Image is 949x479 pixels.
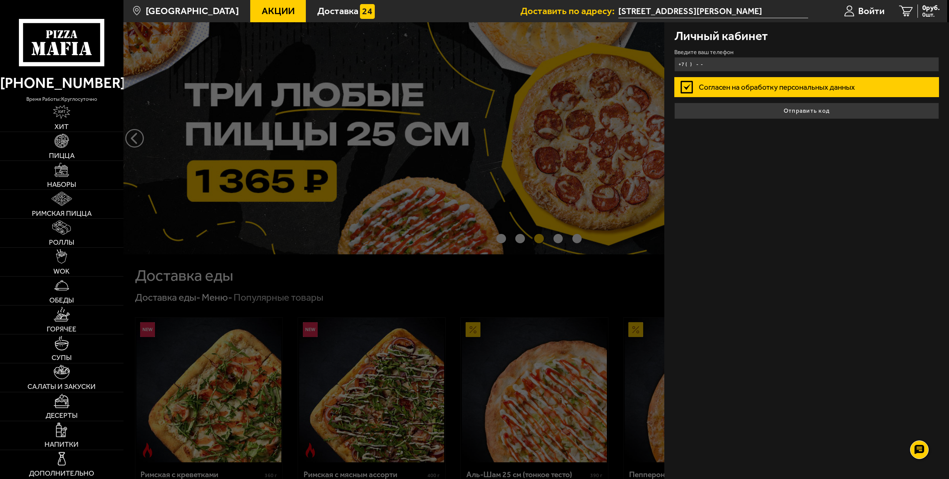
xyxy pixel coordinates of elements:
label: Введите ваш телефон [674,49,939,55]
span: Доставка [317,6,358,16]
span: Горячее [47,326,76,333]
span: Десерты [46,412,77,419]
span: Римская пицца [32,210,92,217]
span: Санкт-Петербург, улица Генерала Симоняка, 14, подъезд 1 [618,4,808,18]
span: Роллы [49,239,74,246]
img: 15daf4d41897b9f0e9f617042186c801.svg [360,4,375,19]
span: Дополнительно [29,470,94,477]
span: 0 руб. [922,4,940,11]
span: Хит [54,123,69,130]
span: WOK [53,268,70,275]
span: Супы [52,354,72,361]
h3: Личный кабинет [674,30,768,42]
button: Отправить код [674,103,939,119]
span: Пицца [49,152,75,159]
input: Ваш адрес доставки [618,4,808,18]
span: Наборы [47,181,76,188]
span: Войти [858,6,884,16]
label: Согласен на обработку персональных данных [674,77,939,97]
span: 0 шт. [922,12,940,18]
span: Доставить по адресу: [520,6,618,16]
span: [GEOGRAPHIC_DATA] [146,6,239,16]
span: Салаты и закуски [27,383,96,390]
span: Обеды [49,297,74,304]
span: Напитки [44,441,79,448]
span: Акции [262,6,295,16]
